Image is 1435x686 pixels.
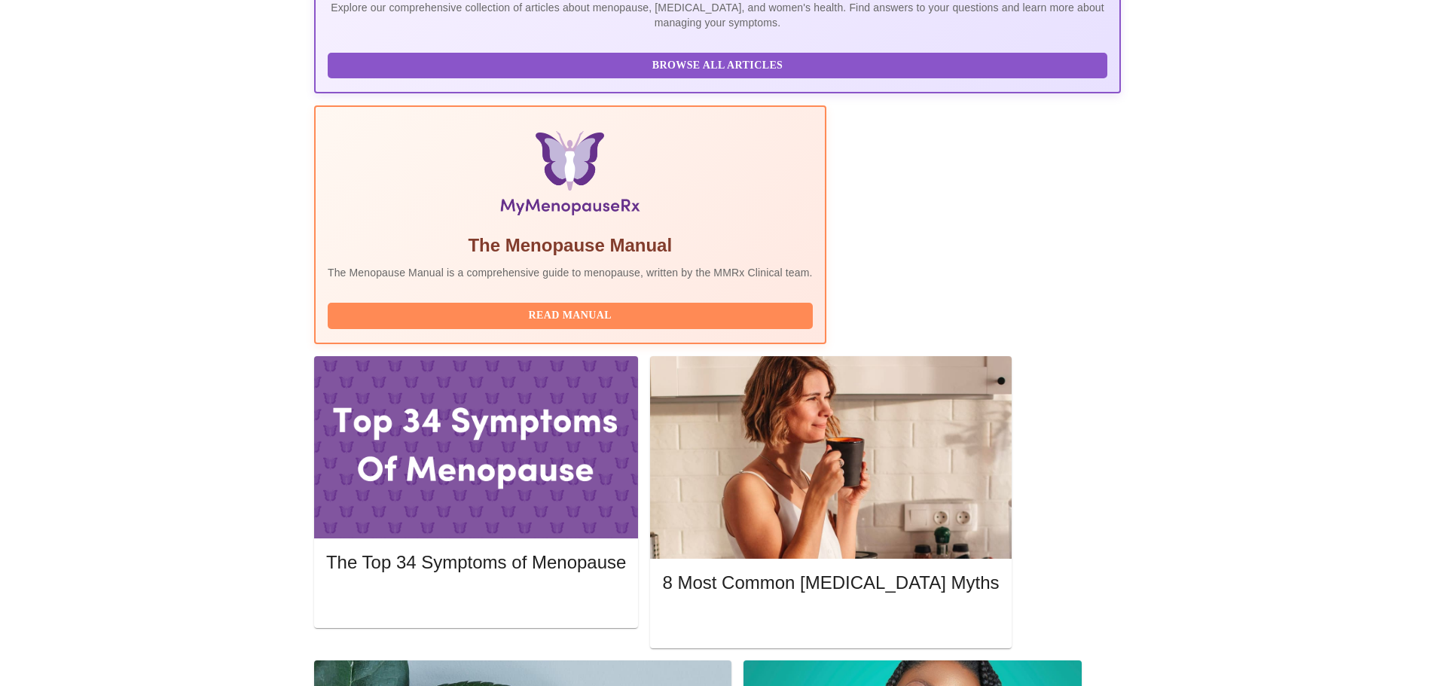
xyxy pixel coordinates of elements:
[326,550,626,575] h5: The Top 34 Symptoms of Menopause
[662,614,1003,627] a: Read More
[405,131,735,221] img: Menopause Manual
[662,571,999,595] h5: 8 Most Common [MEDICAL_DATA] Myths
[328,265,813,280] p: The Menopause Manual is a comprehensive guide to menopause, written by the MMRx Clinical team.
[326,593,630,606] a: Read More
[328,53,1107,79] button: Browse All Articles
[343,56,1092,75] span: Browse All Articles
[328,233,813,258] h5: The Menopause Manual
[343,306,798,325] span: Read Manual
[341,592,611,611] span: Read More
[328,58,1111,71] a: Browse All Articles
[677,613,984,632] span: Read More
[662,609,999,636] button: Read More
[326,588,626,614] button: Read More
[328,308,817,321] a: Read Manual
[328,303,813,329] button: Read Manual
